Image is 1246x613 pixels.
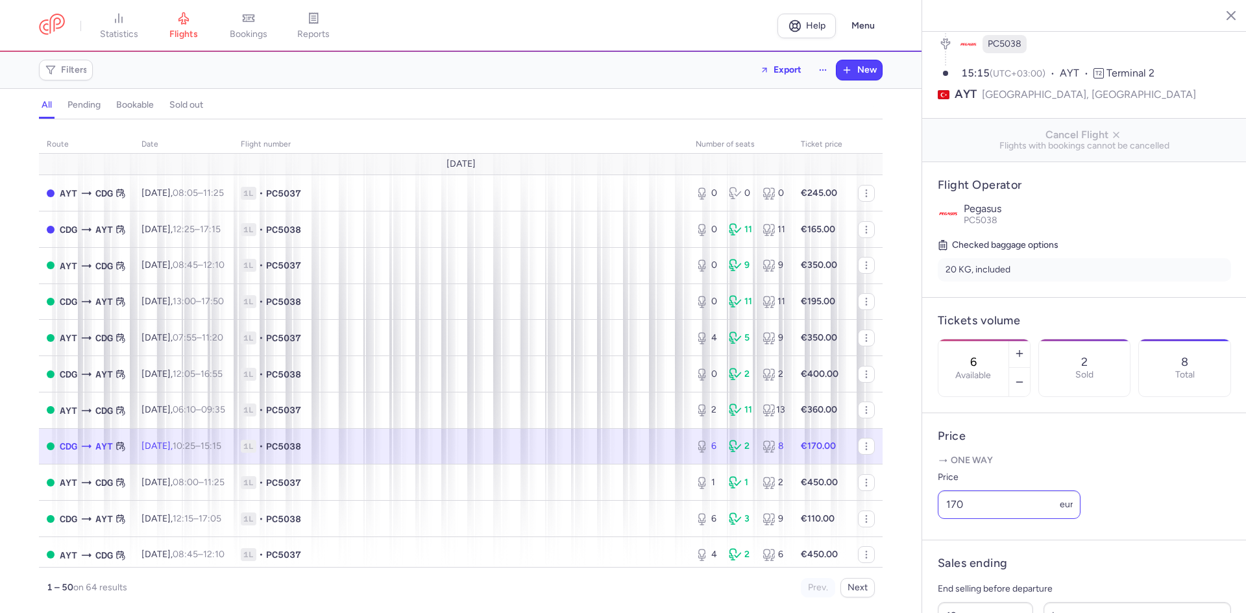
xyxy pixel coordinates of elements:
div: 0 [696,187,718,200]
div: 2 [729,548,751,561]
div: 5 [729,331,751,344]
strong: €450.00 [801,549,838,560]
th: number of seats [688,135,793,154]
h4: Tickets volume [938,313,1231,328]
button: Prev. [801,578,835,597]
button: Filters [40,60,92,80]
h4: Price [938,429,1231,444]
a: bookings [216,12,281,40]
span: • [259,331,263,344]
span: – [173,477,225,488]
span: 1L [241,295,256,308]
span: – [173,549,225,560]
div: 9 [763,512,785,525]
span: Flights with bookings cannot be cancelled [933,141,1236,151]
label: Available [955,370,991,381]
time: 09:35 [201,404,225,415]
time: 13:00 [173,296,196,307]
time: 15:15 [961,67,990,79]
div: 0 [729,187,751,200]
span: AYT [60,331,77,345]
time: 07:55 [173,332,197,343]
span: on 64 results [73,582,127,593]
span: PC5037 [266,548,301,561]
span: • [259,187,263,200]
div: 2 [763,476,785,489]
h4: Flight Operator [938,178,1231,193]
span: CDG [95,186,113,200]
span: PC5037 [266,403,301,416]
span: [DATE], [141,332,223,343]
div: 1 [729,476,751,489]
time: 08:45 [173,549,198,560]
span: Export [774,65,801,75]
a: statistics [86,12,151,40]
span: – [173,296,224,307]
th: Ticket price [793,135,850,154]
span: • [259,512,263,525]
th: date [134,135,233,154]
span: 1L [241,548,256,561]
span: Terminal 2 [1106,67,1154,79]
span: 1L [241,259,256,272]
span: PC5037 [266,331,301,344]
time: 17:15 [200,224,221,235]
span: • [259,223,263,236]
th: route [39,135,134,154]
div: 0 [696,223,718,236]
span: Help [806,21,825,30]
p: 2 [1081,355,1088,368]
time: 08:00 [173,477,199,488]
span: • [259,295,263,308]
time: 12:15 [173,513,193,524]
span: bookings [230,29,267,40]
span: eur [1060,499,1073,510]
div: 6 [696,440,718,453]
div: 2 [696,403,718,416]
strong: €360.00 [801,404,837,415]
span: [DATE], [141,259,225,270]
input: --- [938,490,1081,519]
div: 11 [729,403,751,416]
span: AYT [60,259,77,273]
span: AYT [60,403,77,418]
div: 9 [763,259,785,272]
span: CDG [95,331,113,345]
span: PC5037 [266,476,301,489]
img: Pegasus logo [938,203,959,224]
div: 6 [763,548,785,561]
div: 2 [729,440,751,453]
span: 1L [241,331,256,344]
div: 11 [729,295,751,308]
h4: Sales ending [938,556,1007,571]
strong: €450.00 [801,477,838,488]
span: Filters [61,65,88,75]
div: 3 [729,512,751,525]
time: 10:25 [173,440,195,451]
div: 11 [729,223,751,236]
span: • [259,440,263,453]
span: reports [297,29,330,40]
span: – [173,404,225,415]
span: [DATE], [141,368,223,379]
span: CDG [95,475,113,490]
p: 8 [1181,355,1188,368]
span: [DATE], [141,224,221,235]
time: 17:05 [199,513,221,524]
span: [DATE], [141,404,225,415]
a: CitizenPlane red outlined logo [39,14,65,38]
div: 0 [696,295,718,308]
span: – [173,259,225,270]
span: AYT [60,186,77,200]
span: CDG [60,512,77,526]
span: PC5038 [266,512,301,525]
strong: €350.00 [801,332,837,343]
div: 0 [696,368,718,381]
div: 11 [763,223,785,236]
span: statistics [100,29,138,40]
time: 15:15 [201,440,221,451]
span: 1L [241,476,256,489]
div: 9 [729,259,751,272]
p: End selling before departure [938,581,1231,597]
span: CDG [95,403,113,418]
